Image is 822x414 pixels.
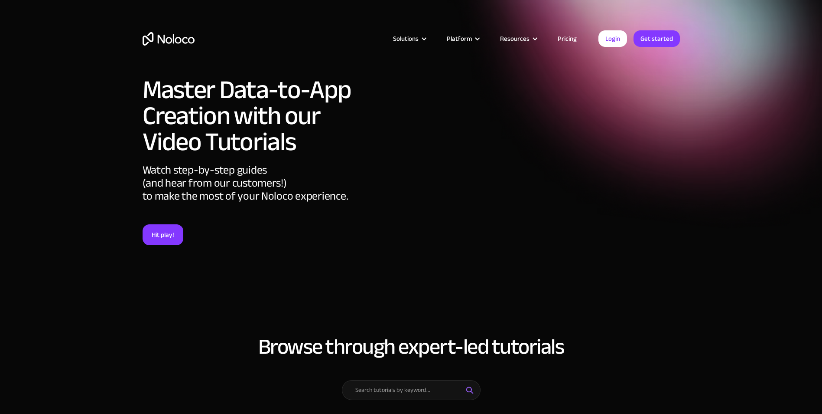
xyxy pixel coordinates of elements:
[143,77,361,155] h1: Master Data-to-App Creation with our Video Tutorials
[500,33,530,44] div: Resources
[634,30,680,47] a: Get started
[370,74,680,248] iframe: Introduction to Noloco ┃No Code App Builder┃Create Custom Business Tools Without Code┃
[143,224,183,245] a: Hit play!
[143,32,195,46] a: home
[436,33,489,44] div: Platform
[342,380,481,400] input: Search tutorials by keyword...
[143,164,361,224] div: Watch step-by-step guides (and hear from our customers!) to make the most of your Noloco experience.
[143,335,680,358] h2: Browse through expert-led tutorials
[393,33,419,44] div: Solutions
[598,30,627,47] a: Login
[382,33,436,44] div: Solutions
[489,33,547,44] div: Resources
[447,33,472,44] div: Platform
[547,33,588,44] a: Pricing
